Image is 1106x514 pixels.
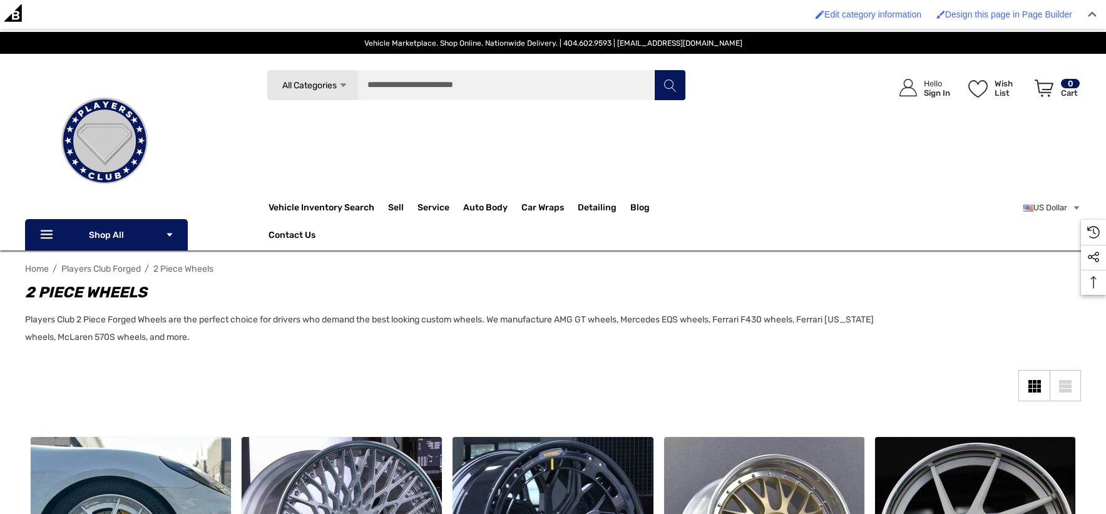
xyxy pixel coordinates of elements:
[364,39,742,48] span: Vehicle Marketplace. Shop Online. Nationwide Delivery. | 404.602.9593 | [EMAIL_ADDRESS][DOMAIN_NAME]
[388,195,417,220] a: Sell
[968,80,988,98] svg: Wish List
[463,202,508,216] span: Auto Body
[25,258,1081,280] nav: Breadcrumb
[463,195,521,220] a: Auto Body
[1061,88,1080,98] p: Cart
[924,79,950,88] p: Hello
[25,281,874,304] h1: 2 Piece Wheels
[1087,251,1100,264] svg: Social Media
[899,79,917,96] svg: Icon User Account
[61,264,141,274] a: Players Club Forged
[963,66,1029,110] a: Wish List Wish List
[930,3,1078,26] a: Design this page in Page Builder
[945,9,1072,19] span: Design this page in Page Builder
[282,80,336,91] span: All Categories
[578,202,617,216] span: Detailing
[339,81,348,90] svg: Icon Arrow Down
[809,3,928,26] a: Edit category information
[267,69,357,101] a: All Categories Icon Arrow Down Icon Arrow Up
[1035,80,1053,97] svg: Review Your Cart
[630,202,650,216] a: Blog
[417,195,463,220] a: Service
[417,202,449,216] span: Service
[521,202,564,216] span: Car Wraps
[388,202,404,216] span: Sell
[25,219,188,250] p: Shop All
[924,88,950,98] p: Sign In
[25,311,874,346] p: Players Club 2 Piece Forged Wheels are the perfect choice for drivers who demand the best looking...
[165,230,174,239] svg: Icon Arrow Down
[995,79,1028,98] p: Wish List
[1018,370,1050,401] a: Grid View
[25,264,49,274] a: Home
[269,230,315,244] a: Contact Us
[885,66,956,110] a: Sign in
[1050,370,1081,401] a: List View
[1029,66,1081,115] a: Cart with 0 items
[1081,276,1106,289] svg: Top
[1061,79,1080,88] p: 0
[1087,226,1100,239] svg: Recently Viewed
[39,228,58,242] svg: Icon Line
[153,264,213,274] a: 2 Piece Wheels
[269,202,374,216] a: Vehicle Inventory Search
[42,78,167,203] img: Players Club | Cars For Sale
[824,9,921,19] span: Edit category information
[1023,195,1081,220] a: USD
[521,195,578,220] a: Car Wraps
[578,195,630,220] a: Detailing
[654,69,685,101] button: Search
